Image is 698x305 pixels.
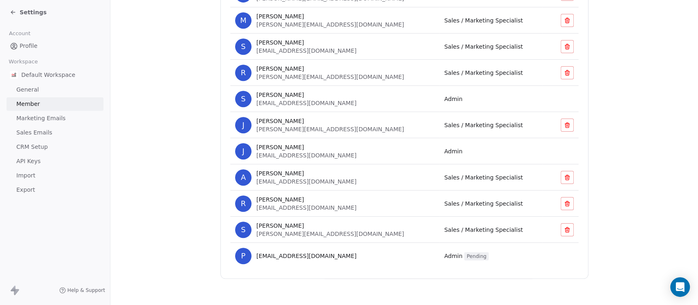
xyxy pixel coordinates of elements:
[256,21,404,28] span: [PERSON_NAME][EMAIL_ADDRESS][DOMAIN_NAME]
[7,183,103,197] a: Export
[444,148,462,155] span: Admin
[444,96,462,102] span: Admin
[256,100,357,106] span: [EMAIL_ADDRESS][DOMAIN_NAME]
[256,178,357,185] span: [EMAIL_ADDRESS][DOMAIN_NAME]
[7,126,103,139] a: Sales Emails
[444,43,523,50] span: Sales / Marketing Specialist
[235,91,251,107] span: S
[16,128,52,137] span: Sales Emails
[16,171,35,180] span: Import
[7,169,103,182] a: Import
[256,126,404,132] span: [PERSON_NAME][EMAIL_ADDRESS][DOMAIN_NAME]
[256,12,304,20] span: [PERSON_NAME]
[20,8,47,16] span: Settings
[7,83,103,96] a: General
[256,195,304,204] span: [PERSON_NAME]
[16,186,35,194] span: Export
[7,97,103,111] a: Member
[444,227,523,233] span: Sales / Marketing Specialist
[256,47,357,54] span: [EMAIL_ADDRESS][DOMAIN_NAME]
[16,143,48,151] span: CRM Setup
[256,117,304,125] span: [PERSON_NAME]
[235,65,251,81] span: R
[256,252,357,260] span: [EMAIL_ADDRESS][DOMAIN_NAME]
[256,204,357,211] span: [EMAIL_ADDRESS][DOMAIN_NAME]
[16,85,39,94] span: General
[7,140,103,154] a: CRM Setup
[16,100,40,108] span: Member
[256,74,404,80] span: [PERSON_NAME][EMAIL_ADDRESS][DOMAIN_NAME]
[5,27,34,40] span: Account
[235,222,251,238] span: S
[59,287,105,294] a: Help & Support
[7,112,103,125] a: Marketing Emails
[256,143,304,151] span: [PERSON_NAME]
[235,38,251,55] span: S
[670,277,690,297] div: Open Intercom Messenger
[444,17,523,24] span: Sales / Marketing Specialist
[20,42,38,50] span: Profile
[256,65,304,73] span: [PERSON_NAME]
[444,200,523,207] span: Sales / Marketing Specialist
[235,248,251,264] span: p
[464,252,489,260] span: Pending
[67,287,105,294] span: Help & Support
[235,12,251,29] span: M
[235,169,251,186] span: A
[16,114,65,123] span: Marketing Emails
[256,152,357,159] span: [EMAIL_ADDRESS][DOMAIN_NAME]
[256,91,304,99] span: [PERSON_NAME]
[444,122,523,128] span: Sales / Marketing Specialist
[5,56,41,68] span: Workspace
[235,195,251,212] span: R
[7,39,103,53] a: Profile
[444,253,489,259] span: Admin
[21,71,75,79] span: Default Workspace
[10,8,47,16] a: Settings
[7,155,103,168] a: API Keys
[16,157,40,166] span: API Keys
[256,231,404,237] span: [PERSON_NAME][EMAIL_ADDRESS][DOMAIN_NAME]
[256,38,304,47] span: [PERSON_NAME]
[235,117,251,133] span: J
[444,174,523,181] span: Sales / Marketing Specialist
[235,143,251,159] span: J
[444,70,523,76] span: Sales / Marketing Specialist
[256,222,304,230] span: [PERSON_NAME]
[10,71,18,79] img: on2cook%20logo-04%20copy.jpg
[256,169,304,177] span: [PERSON_NAME]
